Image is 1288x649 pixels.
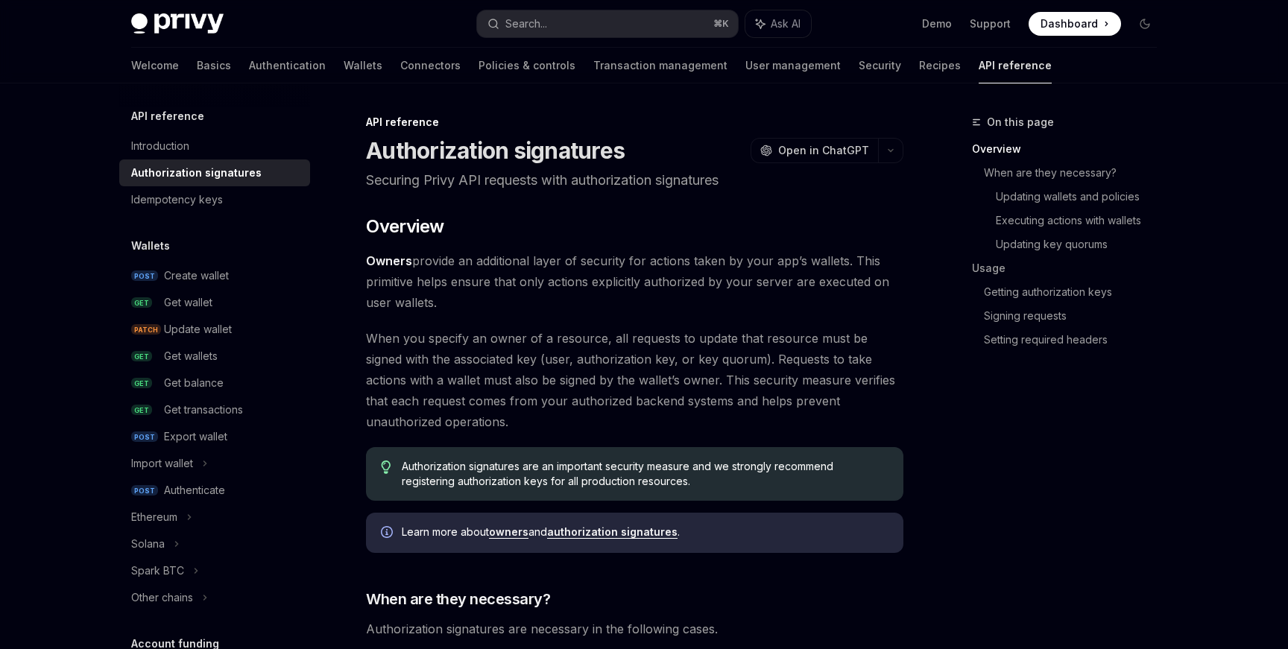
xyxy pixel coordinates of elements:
a: Policies & controls [479,48,575,83]
img: dark logo [131,13,224,34]
a: Getting authorization keys [984,280,1169,304]
a: Executing actions with wallets [996,209,1169,232]
a: owners [489,525,528,539]
div: Other chains [131,589,193,607]
div: Import wallet [131,455,193,472]
div: Search... [505,15,547,33]
div: Export wallet [164,428,227,446]
span: Open in ChatGPT [778,143,869,158]
a: PATCHUpdate wallet [119,316,310,343]
a: Signing requests [984,304,1169,328]
a: Basics [197,48,231,83]
div: Idempotency keys [131,191,223,209]
a: POSTCreate wallet [119,262,310,289]
div: Authorization signatures [131,164,262,182]
a: Usage [972,256,1169,280]
a: Authorization signatures [119,159,310,186]
span: GET [131,378,152,389]
div: Solana [131,535,165,553]
a: Dashboard [1029,12,1121,36]
div: Spark BTC [131,562,184,580]
span: GET [131,405,152,416]
a: Introduction [119,133,310,159]
a: Setting required headers [984,328,1169,352]
span: Dashboard [1041,16,1098,31]
div: Ethereum [131,508,177,526]
h5: API reference [131,107,204,125]
a: Connectors [400,48,461,83]
span: Authorization signatures are necessary in the following cases. [366,618,903,639]
div: API reference [366,115,903,130]
span: GET [131,351,152,362]
span: provide an additional layer of security for actions taken by your app’s wallets. This primitive h... [366,250,903,313]
button: Ask AI [745,10,811,37]
a: GETGet transactions [119,396,310,423]
a: User management [745,48,841,83]
span: GET [131,297,152,308]
svg: Info [381,526,396,541]
h5: Wallets [131,237,170,255]
a: Demo [922,16,952,31]
a: GETGet wallet [119,289,310,316]
button: Open in ChatGPT [751,138,878,163]
span: Authorization signatures are an important security measure and we strongly recommend registering ... [402,459,888,489]
a: Owners [366,253,412,269]
div: Get balance [164,374,224,392]
span: When are they necessary? [366,589,550,610]
a: Recipes [919,48,961,83]
div: Get wallets [164,347,218,365]
a: Wallets [344,48,382,83]
span: POST [131,270,158,282]
a: Security [859,48,901,83]
a: GETGet wallets [119,343,310,370]
div: Get transactions [164,401,243,419]
div: Create wallet [164,267,229,285]
span: When you specify an owner of a resource, all requests to update that resource must be signed with... [366,328,903,432]
a: When are they necessary? [984,161,1169,185]
span: On this page [987,113,1054,131]
button: Toggle dark mode [1133,12,1157,36]
span: POST [131,431,158,443]
span: Ask AI [771,16,801,31]
div: Authenticate [164,481,225,499]
a: authorization signatures [547,525,678,539]
span: PATCH [131,324,161,335]
a: Overview [972,137,1169,161]
a: Authentication [249,48,326,83]
h1: Authorization signatures [366,137,625,164]
div: Get wallet [164,294,212,311]
a: GETGet balance [119,370,310,396]
svg: Tip [381,460,391,474]
a: Welcome [131,48,179,83]
a: POSTExport wallet [119,423,310,450]
div: Introduction [131,137,189,155]
p: Securing Privy API requests with authorization signatures [366,170,903,191]
span: POST [131,485,158,496]
span: Learn more about and . [402,525,888,539]
div: Update wallet [164,320,232,338]
a: Updating key quorums [996,232,1169,256]
a: Updating wallets and policies [996,185,1169,209]
a: POSTAuthenticate [119,477,310,504]
a: Idempotency keys [119,186,310,213]
a: API reference [979,48,1052,83]
span: Overview [366,215,443,238]
a: Support [970,16,1011,31]
span: ⌘ K [713,18,729,30]
button: Search...⌘K [477,10,738,37]
a: Transaction management [593,48,727,83]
